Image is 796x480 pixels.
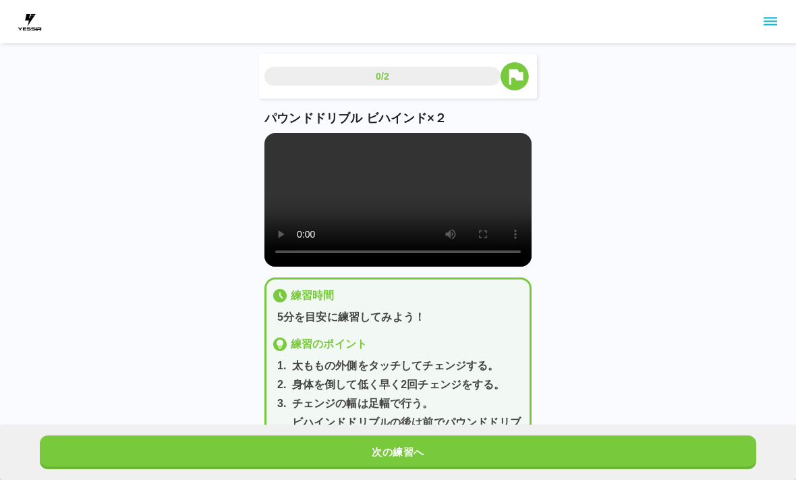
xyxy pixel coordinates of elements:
p: 練習時間 [291,288,335,304]
img: dummy [16,8,43,35]
p: チェンジの幅は足幅で行う。 [292,396,434,412]
p: パウンドドリブル ビハインド×２ [264,109,532,128]
p: 身体を倒して低く早く2回チェンジをする。 [292,377,505,393]
p: 練習のポイント [291,336,367,352]
p: 2 . [277,377,287,393]
p: 0/2 [376,70,389,83]
p: 1 . [277,358,287,374]
p: 3 . [277,396,287,412]
button: 次の練習へ [40,435,756,469]
p: 5分を目安に練習してみよう！ [277,309,524,325]
p: ビハインドドリブルの後は前でパウンドドリブルをする。 [292,415,524,447]
p: 4 . [277,423,287,439]
p: 太ももの外側をタッチしてチェンジする。 [292,358,499,374]
button: sidemenu [759,10,782,33]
